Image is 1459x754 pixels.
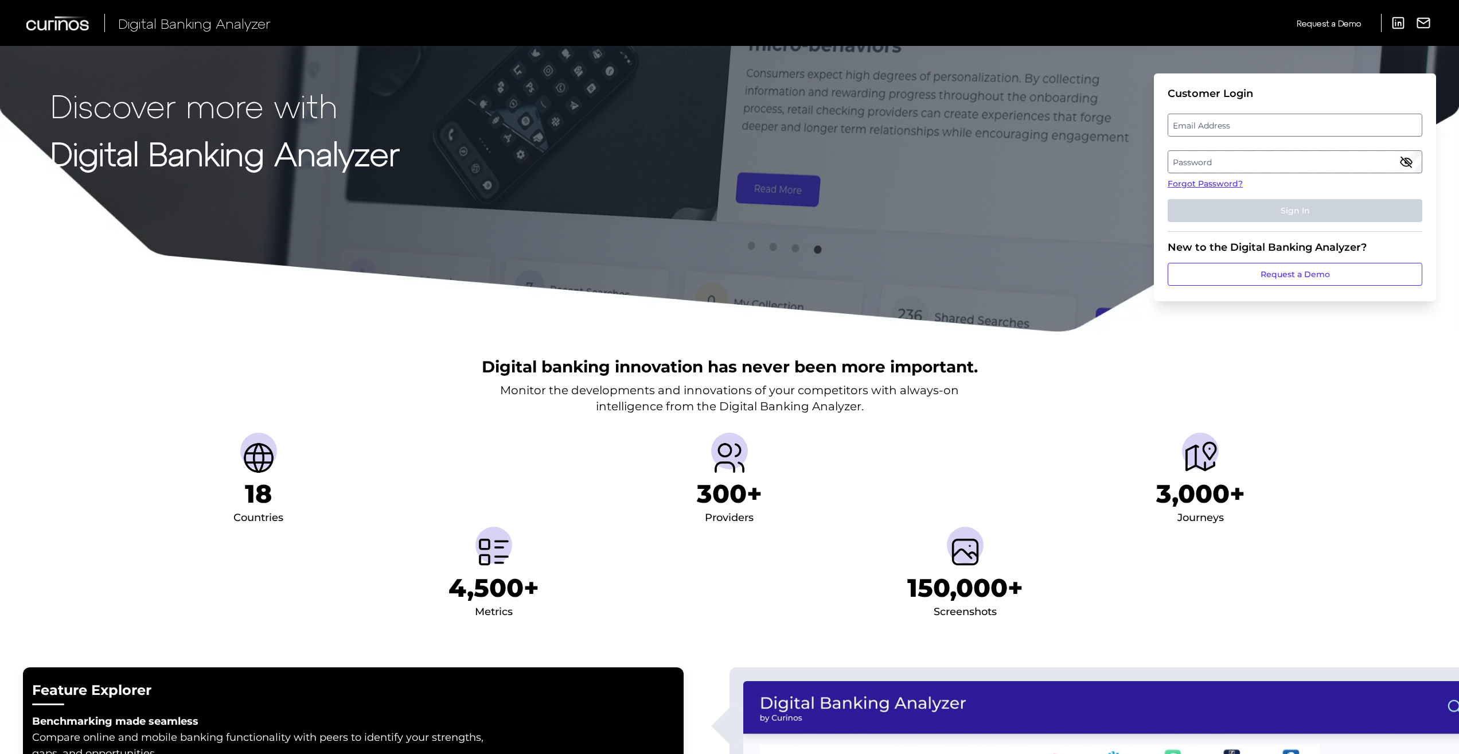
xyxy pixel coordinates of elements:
[947,534,984,570] img: Screenshots
[1156,479,1245,509] h1: 3,000+
[482,356,978,378] h2: Digital banking innovation has never been more important.
[240,440,277,476] img: Countries
[26,16,91,30] img: Curinos
[475,534,512,570] img: Metrics
[233,509,283,527] div: Countries
[1297,18,1361,28] span: Request a Demo
[934,603,997,621] div: Screenshots
[500,382,959,414] p: Monitor the developments and innovations of your competitors with always-on intelligence from the...
[245,479,272,509] h1: 18
[907,573,1023,603] h1: 150,000+
[1168,241,1422,254] div: New to the Digital Banking Analyzer?
[32,715,198,728] strong: Benchmarking made seamless
[1168,87,1422,100] div: Customer Login
[1168,178,1422,190] a: Forgot Password?
[1297,14,1361,33] a: Request a Demo
[697,479,762,509] h1: 300+
[705,509,754,527] div: Providers
[1168,199,1422,222] button: Sign In
[711,440,748,476] img: Providers
[50,134,400,172] strong: Digital Banking Analyzer
[118,15,271,32] span: Digital Banking Analyzer
[1168,115,1421,135] label: Email Address
[1182,440,1219,476] img: Journeys
[1168,263,1422,286] a: Request a Demo
[1168,151,1421,172] label: Password
[448,573,539,603] h1: 4,500+
[475,603,513,621] div: Metrics
[50,87,400,123] p: Discover more with
[32,681,674,700] h2: Feature Explorer
[1177,509,1224,527] div: Journeys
